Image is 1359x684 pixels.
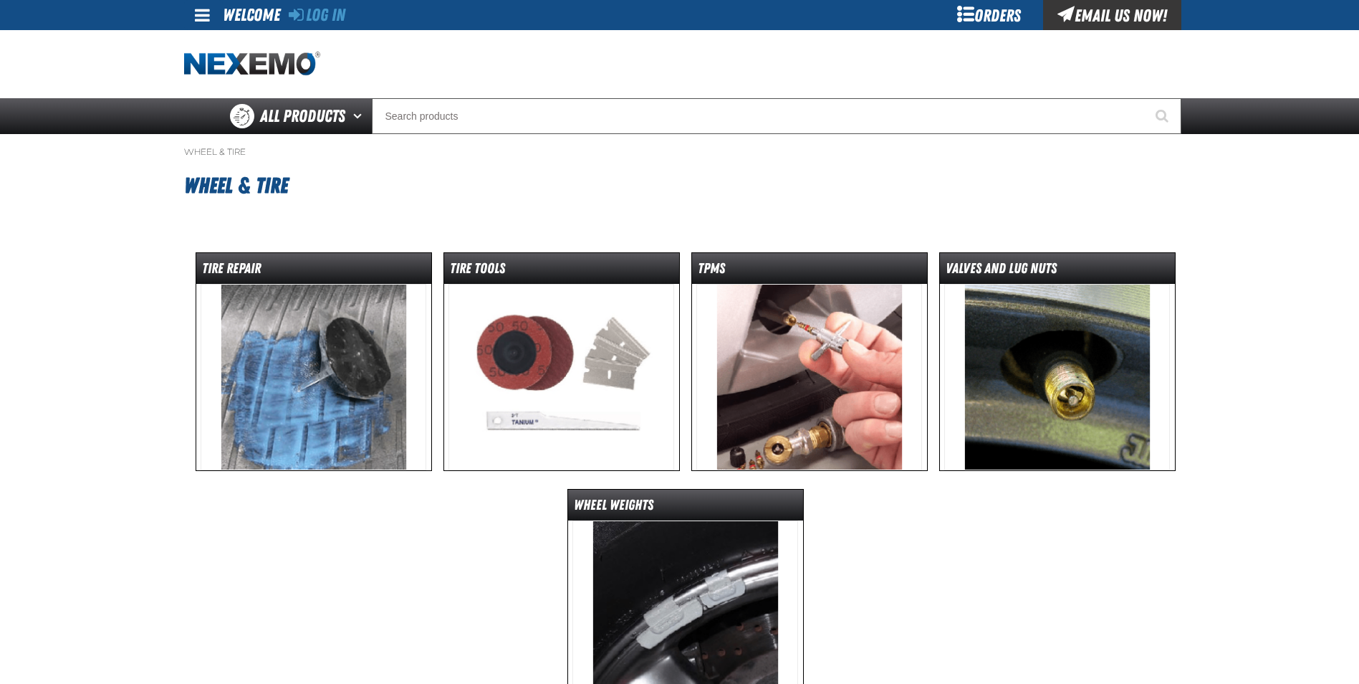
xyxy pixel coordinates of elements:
[184,52,320,77] a: Home
[196,259,431,284] dt: Tire Repair
[696,284,922,470] img: TPMS
[940,259,1175,284] dt: Valves and Lug Nuts
[184,146,246,158] a: Wheel & Tire
[692,259,927,284] dt: TPMS
[444,259,679,284] dt: Tire Tools
[289,5,345,25] a: Log In
[568,495,803,521] dt: Wheel Weights
[348,98,372,134] button: Open All Products pages
[944,284,1170,470] img: Valves and Lug Nuts
[184,52,320,77] img: Nexemo logo
[448,284,674,470] img: Tire Tools
[691,252,928,471] a: TPMS
[372,98,1181,134] input: Search
[201,284,426,470] img: Tire Repair
[939,252,1176,471] a: Valves and Lug Nuts
[184,166,1176,205] h1: Wheel & Tire
[196,252,432,471] a: Tire Repair
[1146,98,1181,134] button: Start Searching
[184,146,1176,158] nav: Breadcrumbs
[443,252,680,471] a: Tire Tools
[260,103,345,129] span: All Products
